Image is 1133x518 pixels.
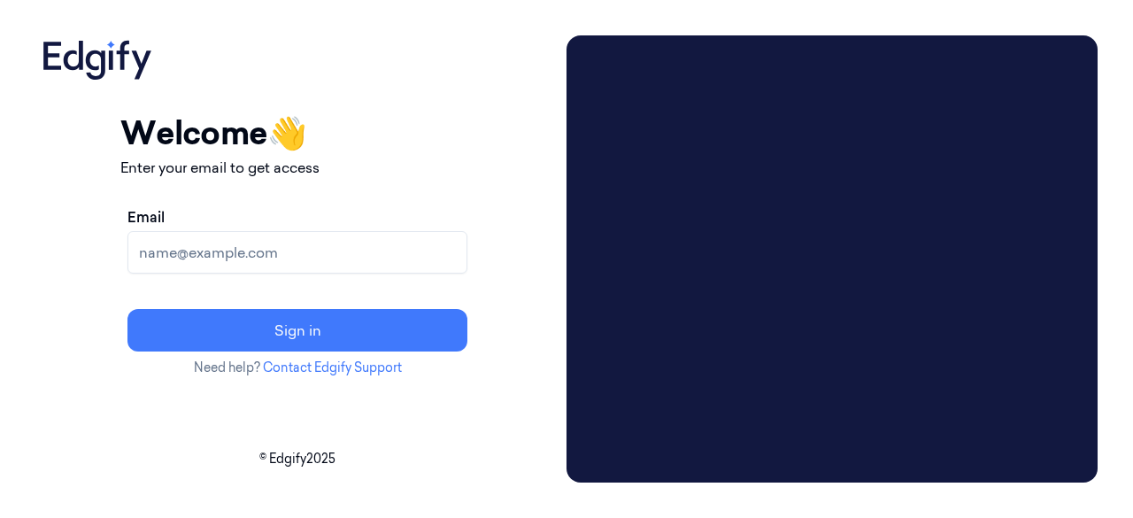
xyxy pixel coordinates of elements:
a: Contact Edgify Support [263,360,402,375]
label: Email [127,206,165,228]
button: Sign in [127,309,467,352]
p: © Edgify 2025 [35,450,559,468]
p: Need help? [120,359,474,377]
p: Enter your email to get access [120,157,474,178]
input: name@example.com [127,231,467,274]
h1: Welcome 👋 [120,109,474,157]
